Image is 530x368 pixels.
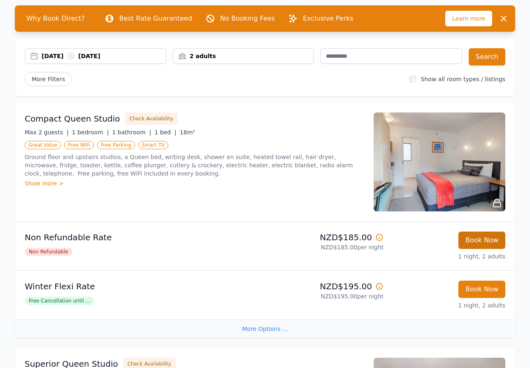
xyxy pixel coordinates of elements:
[303,14,353,23] p: Exclusive Perks
[458,281,505,298] button: Book Now
[268,243,384,251] p: NZD$185.00 per night
[119,14,192,23] p: Best Rate Guaranteed
[445,11,492,26] span: Learn more
[25,153,364,178] p: Ground floor and upstairs studios, a Queen bed, writing desk, shower en suite, heated towel rail,...
[25,232,262,243] p: Non Refundable Rate
[25,129,69,136] span: Max 2 guests |
[20,10,91,27] span: Why Book Direct?
[112,129,151,136] span: 1 bathroom |
[25,281,262,292] p: Winter Flexi Rate
[390,301,505,309] p: 1 night, 2 adults
[469,48,505,66] button: Search
[25,141,61,149] span: Great Value
[138,141,169,149] span: Smart TV
[154,129,176,136] span: 1 bed |
[220,14,275,23] p: No Booking Fees
[25,179,364,188] div: Show more >
[64,141,94,149] span: Free WiFi
[421,76,505,82] label: Show all room types / listings
[25,297,94,305] span: Free Cancellation until ...
[180,129,195,136] span: 18m²
[458,232,505,249] button: Book Now
[390,252,505,260] p: 1 night, 2 adults
[268,292,384,300] p: NZD$195.00 per night
[15,319,515,338] div: More Options ...
[72,129,109,136] span: 1 bedroom |
[42,52,166,60] div: [DATE] [DATE]
[268,232,384,243] p: NZD$185.00
[97,141,135,149] span: Free Parking
[25,248,72,256] span: Non Refundable
[25,113,120,124] h3: Compact Queen Studio
[173,52,314,60] div: 2 adults
[125,113,178,125] button: Check Availability
[268,281,384,292] p: NZD$195.00
[25,72,72,86] span: More Filters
